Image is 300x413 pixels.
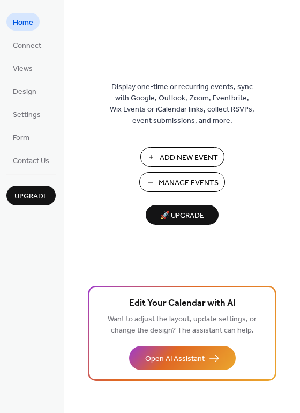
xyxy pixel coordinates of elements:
[13,156,49,167] span: Contact Us
[108,312,257,338] span: Want to adjust the layout, update settings, or change the design? The assistant can help.
[13,40,41,51] span: Connect
[6,82,43,100] a: Design
[6,105,47,123] a: Settings
[6,128,36,146] a: Form
[13,63,33,75] span: Views
[159,178,219,189] span: Manage Events
[6,186,56,205] button: Upgrade
[146,205,219,225] button: 🚀 Upgrade
[139,172,225,192] button: Manage Events
[13,132,29,144] span: Form
[152,209,212,223] span: 🚀 Upgrade
[129,346,236,370] button: Open AI Assistant
[13,109,41,121] span: Settings
[140,147,224,167] button: Add New Event
[6,36,48,54] a: Connect
[6,151,56,169] a: Contact Us
[110,82,254,127] span: Display one-time or recurring events, sync with Google, Outlook, Zoom, Eventbrite, Wix Events or ...
[129,296,236,311] span: Edit Your Calendar with AI
[14,191,48,202] span: Upgrade
[13,17,33,28] span: Home
[6,59,39,77] a: Views
[6,13,40,31] a: Home
[160,152,218,164] span: Add New Event
[145,353,205,365] span: Open AI Assistant
[13,86,36,98] span: Design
